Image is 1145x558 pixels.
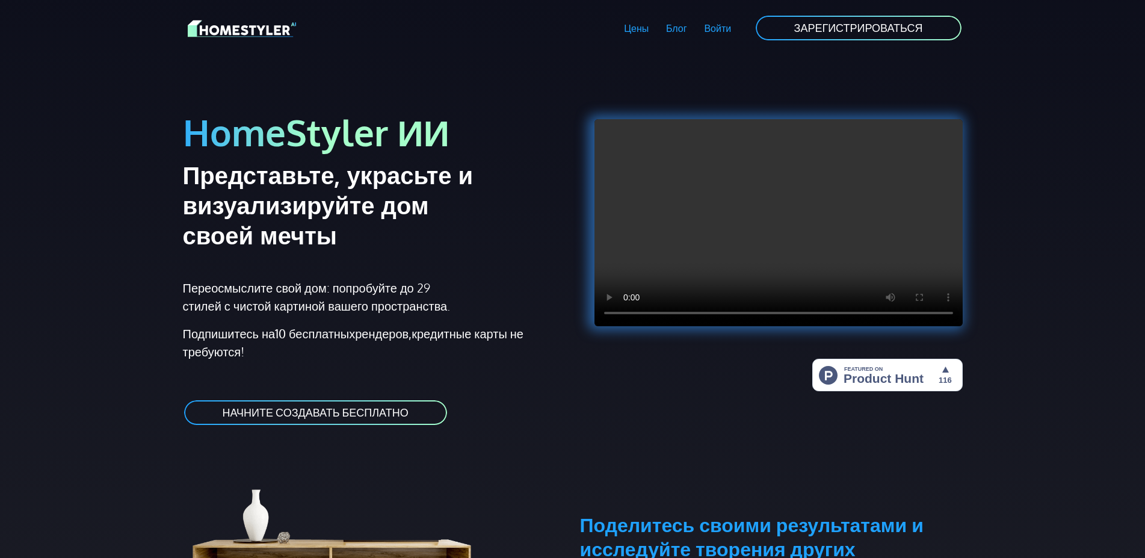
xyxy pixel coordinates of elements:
[812,359,963,391] img: HomeStyler AI - Дизайн интерьера сделан просто: Один клик к вашему дому мечты | Охота за продуктом
[275,326,355,341] strong: 10 бесплатных
[183,279,470,315] p: Переосмыслите свой дом: попробуйте до 29 стилей с чистой картиной вашего пространства.
[188,18,296,39] img: HomeStyler AI логотип
[755,14,963,42] a: ЗАРЕГИСТРИРОВАТЬСЯ
[658,14,696,42] a: Блог
[616,14,658,42] a: Цены
[183,399,448,426] a: НАЧНИТЕ СОЗДАВАТЬ БЕСПЛАТНО
[409,326,412,341] strong: ,
[183,324,566,361] p: Подпишитесь на рендеров кредитные карты не требуются!
[696,14,740,42] a: Войти
[183,110,566,155] h1: HomeStyler ИИ
[183,160,489,250] h2: Представьте, украсьте и визуализируйте дом своей мечты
